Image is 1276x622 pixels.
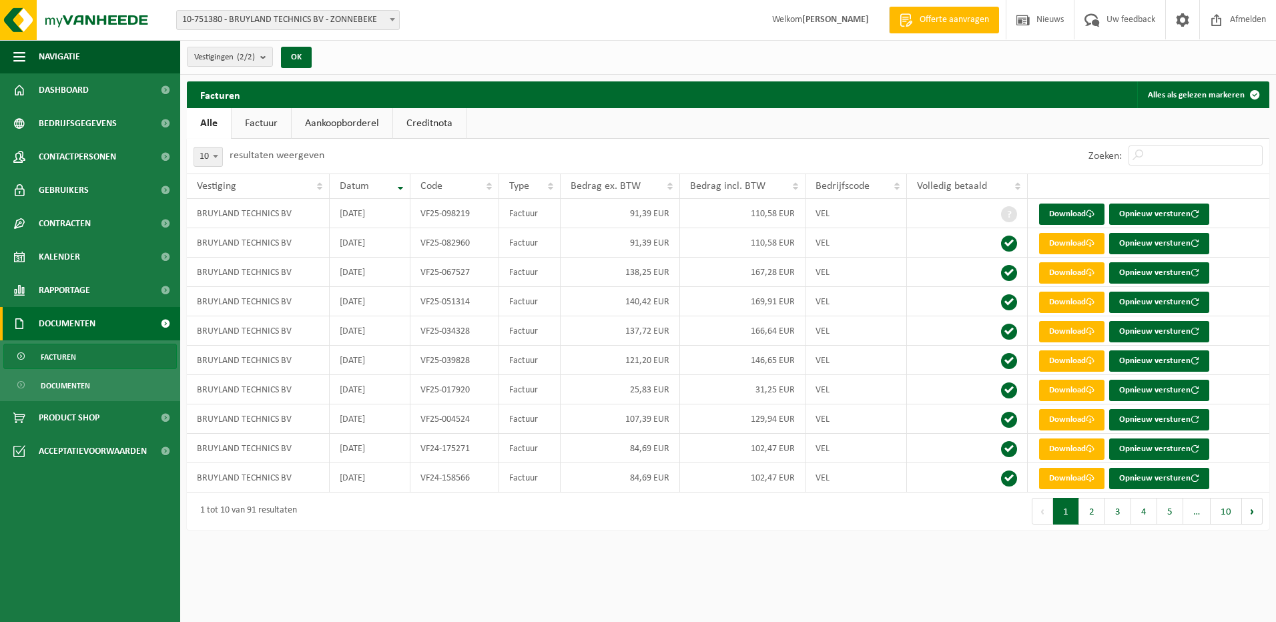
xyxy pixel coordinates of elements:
[499,199,561,228] td: Factuur
[916,13,992,27] span: Offerte aanvragen
[816,181,870,192] span: Bedrijfscode
[1109,409,1209,430] button: Opnieuw versturen
[393,108,466,139] a: Creditnota
[561,258,679,287] td: 138,25 EUR
[806,463,907,493] td: VEL
[680,463,806,493] td: 102,47 EUR
[806,316,907,346] td: VEL
[806,434,907,463] td: VEL
[330,199,410,228] td: [DATE]
[499,404,561,434] td: Factuur
[1109,438,1209,460] button: Opnieuw versturen
[509,181,529,192] span: Type
[499,463,561,493] td: Factuur
[330,404,410,434] td: [DATE]
[1039,204,1104,225] a: Download
[1157,498,1183,525] button: 5
[194,47,255,67] span: Vestigingen
[187,404,330,434] td: BRUYLAND TECHNICS BV
[194,147,222,166] span: 10
[499,258,561,287] td: Factuur
[1109,380,1209,401] button: Opnieuw versturen
[187,258,330,287] td: BRUYLAND TECHNICS BV
[561,346,679,375] td: 121,20 EUR
[561,404,679,434] td: 107,39 EUR
[410,199,499,228] td: VF25-098219
[410,463,499,493] td: VF24-158566
[561,375,679,404] td: 25,83 EUR
[1079,498,1105,525] button: 2
[187,287,330,316] td: BRUYLAND TECHNICS BV
[680,346,806,375] td: 146,65 EUR
[571,181,641,192] span: Bedrag ex. BTW
[3,372,177,398] a: Documenten
[41,344,76,370] span: Facturen
[410,228,499,258] td: VF25-082960
[1105,498,1131,525] button: 3
[292,108,392,139] a: Aankoopborderel
[39,434,147,468] span: Acceptatievoorwaarden
[232,108,291,139] a: Factuur
[499,287,561,316] td: Factuur
[1131,498,1157,525] button: 4
[802,15,869,25] strong: [PERSON_NAME]
[561,199,679,228] td: 91,39 EUR
[806,404,907,434] td: VEL
[410,375,499,404] td: VF25-017920
[410,316,499,346] td: VF25-034328
[187,199,330,228] td: BRUYLAND TECHNICS BV
[41,373,90,398] span: Documenten
[330,316,410,346] td: [DATE]
[561,463,679,493] td: 84,69 EUR
[187,228,330,258] td: BRUYLAND TECHNICS BV
[197,181,236,192] span: Vestiging
[330,463,410,493] td: [DATE]
[194,147,223,167] span: 10
[1039,233,1104,254] a: Download
[1088,151,1122,162] label: Zoeken:
[1109,233,1209,254] button: Opnieuw versturen
[499,228,561,258] td: Factuur
[187,434,330,463] td: BRUYLAND TECHNICS BV
[194,499,297,523] div: 1 tot 10 van 91 resultaten
[330,375,410,404] td: [DATE]
[281,47,312,68] button: OK
[1109,204,1209,225] button: Opnieuw versturen
[499,346,561,375] td: Factuur
[1053,498,1079,525] button: 1
[1137,81,1268,108] button: Alles als gelezen markeren
[39,207,91,240] span: Contracten
[1109,321,1209,342] button: Opnieuw versturen
[1039,350,1104,372] a: Download
[39,107,117,140] span: Bedrijfsgegevens
[806,287,907,316] td: VEL
[680,316,806,346] td: 166,64 EUR
[330,287,410,316] td: [DATE]
[187,47,273,67] button: Vestigingen(2/2)
[1039,380,1104,401] a: Download
[680,434,806,463] td: 102,47 EUR
[1109,292,1209,313] button: Opnieuw versturen
[1039,321,1104,342] a: Download
[39,73,89,107] span: Dashboard
[330,346,410,375] td: [DATE]
[889,7,999,33] a: Offerte aanvragen
[561,228,679,258] td: 91,39 EUR
[1032,498,1053,525] button: Previous
[340,181,369,192] span: Datum
[187,463,330,493] td: BRUYLAND TECHNICS BV
[806,228,907,258] td: VEL
[806,199,907,228] td: VEL
[410,346,499,375] td: VF25-039828
[420,181,442,192] span: Code
[177,11,399,29] span: 10-751380 - BRUYLAND TECHNICS BV - ZONNEBEKE
[1109,350,1209,372] button: Opnieuw versturen
[690,181,765,192] span: Bedrag incl. BTW
[410,287,499,316] td: VF25-051314
[39,274,90,307] span: Rapportage
[680,228,806,258] td: 110,58 EUR
[330,228,410,258] td: [DATE]
[561,434,679,463] td: 84,69 EUR
[806,346,907,375] td: VEL
[230,150,324,161] label: resultaten weergeven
